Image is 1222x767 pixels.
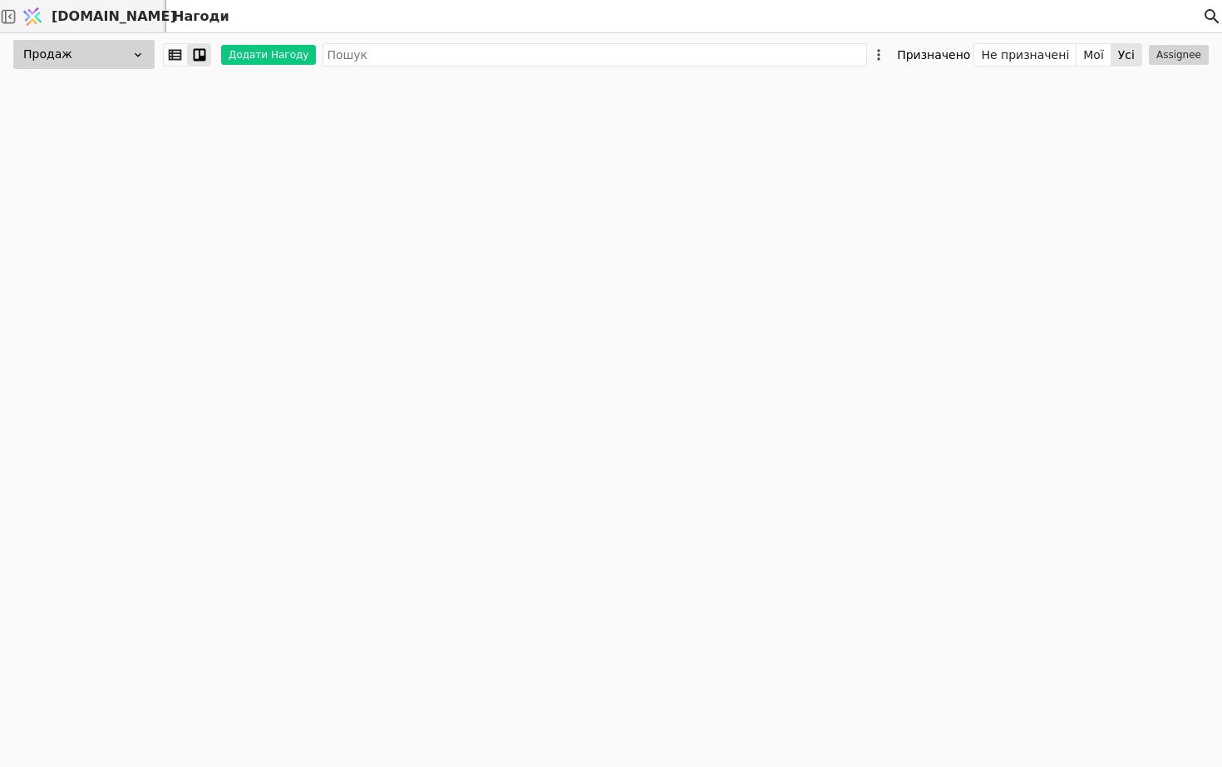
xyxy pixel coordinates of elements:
button: Assignee [1149,45,1209,65]
a: Додати Нагоду [211,45,316,65]
h2: Нагоди [166,7,229,27]
button: Не призначені [974,43,1077,66]
input: Пошук [323,43,867,66]
a: [DOMAIN_NAME] [17,1,166,32]
button: Мої [1077,43,1111,66]
img: Logo [20,1,45,32]
button: Усі [1111,43,1141,66]
span: [DOMAIN_NAME] [52,7,176,27]
button: Додати Нагоду [221,45,316,65]
div: Призначено [897,43,970,66]
div: Продаж [13,40,155,69]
